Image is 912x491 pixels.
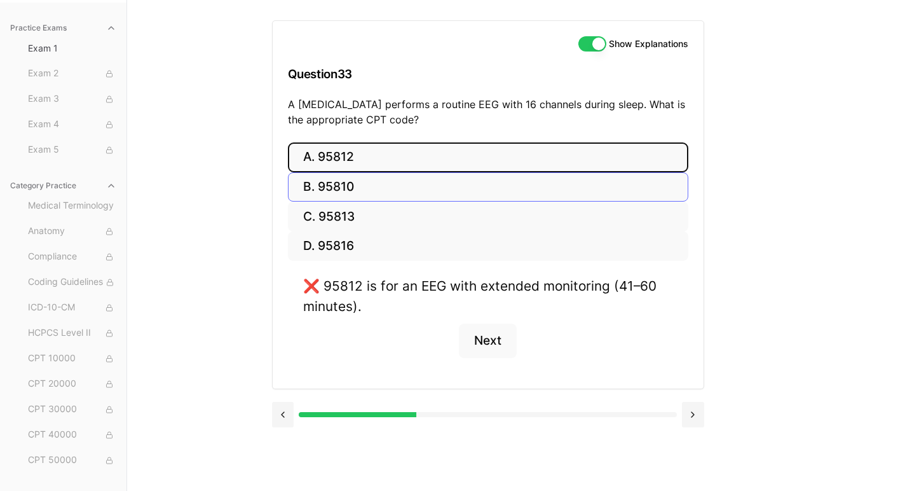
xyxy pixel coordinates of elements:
[28,352,116,366] span: CPT 10000
[23,140,121,160] button: Exam 5
[23,247,121,267] button: Compliance
[459,324,517,358] button: Next
[28,377,116,391] span: CPT 20000
[288,55,688,93] h3: Question 33
[23,323,121,343] button: HCPCS Level II
[23,425,121,445] button: CPT 40000
[23,221,121,242] button: Anatomy
[23,349,121,369] button: CPT 10000
[5,176,121,196] button: Category Practice
[28,428,116,442] span: CPT 40000
[288,172,688,202] button: B. 95810
[23,272,121,293] button: Coding Guidelines
[609,39,688,48] label: Show Explanations
[28,225,116,239] span: Anatomy
[28,326,116,340] span: HCPCS Level II
[288,97,688,127] p: A [MEDICAL_DATA] performs a routine EEG with 16 channels during sleep. What is the appropriate CP...
[23,38,121,59] button: Exam 1
[28,275,116,289] span: Coding Guidelines
[28,42,116,55] span: Exam 1
[23,64,121,84] button: Exam 2
[23,114,121,135] button: Exam 4
[23,374,121,394] button: CPT 20000
[28,92,116,106] span: Exam 3
[28,199,116,213] span: Medical Terminology
[288,232,688,261] button: D. 95816
[23,399,121,420] button: CPT 30000
[28,403,116,417] span: CPT 30000
[23,298,121,318] button: ICD-10-CM
[28,143,116,157] span: Exam 5
[303,276,673,315] div: ❌ 95812 is for an EEG with extended monitoring (41–60 minutes).
[5,18,121,38] button: Practice Exams
[23,196,121,216] button: Medical Terminology
[28,453,116,467] span: CPT 50000
[288,142,688,172] button: A. 95812
[28,118,116,132] span: Exam 4
[288,202,688,232] button: C. 95813
[23,450,121,471] button: CPT 50000
[28,67,116,81] span: Exam 2
[23,89,121,109] button: Exam 3
[28,250,116,264] span: Compliance
[28,301,116,315] span: ICD-10-CM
